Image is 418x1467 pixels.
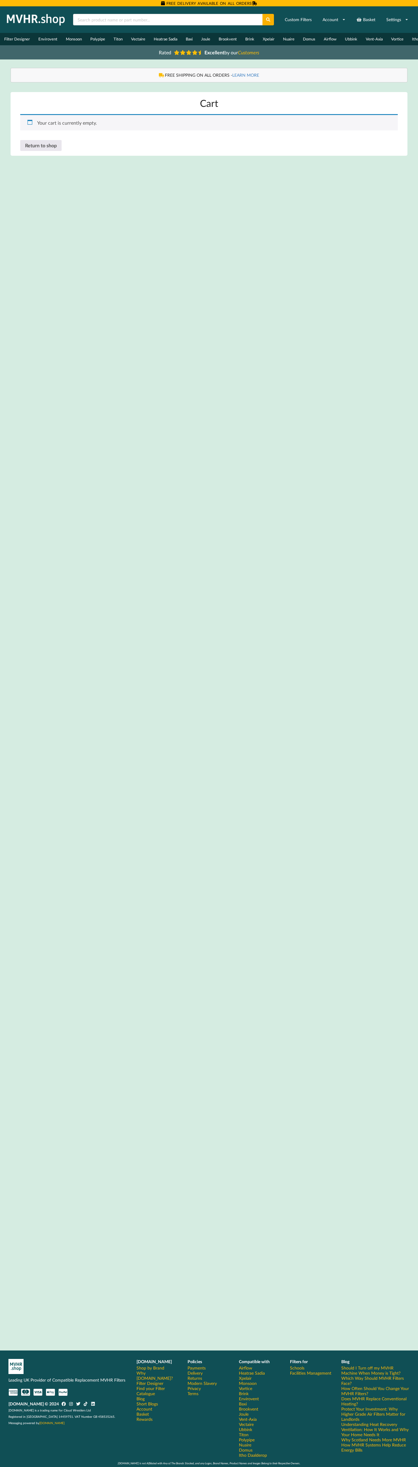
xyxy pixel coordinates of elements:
a: Vectaire [239,1422,254,1427]
a: How MVHR Systems Help Reduce Energy Bills [341,1442,410,1453]
span: Registered in [GEOGRAPHIC_DATA] 14459751. VAT Number GB 458535265. [8,1415,115,1418]
b: Excellent [204,50,224,55]
a: Which Way Should MVHR Filters Face? [341,1376,410,1386]
input: Search product name or part number... [73,14,262,25]
a: Vortice [239,1386,252,1391]
a: Understanding Heat Recovery Ventilation: How It Works and Why Your Home Needs It [341,1422,410,1437]
span: Rated [159,50,171,55]
a: Ubbink [239,1427,252,1432]
span: by our [204,50,259,55]
a: Domus [239,1447,252,1453]
a: Basket [352,14,379,25]
a: How Often Should You Change Your MVHR Filters? [341,1386,410,1396]
a: Vent-Axia [239,1417,257,1422]
a: Terms [188,1391,198,1396]
a: Monsoon [239,1381,257,1386]
a: LEARN MORE [232,72,259,78]
a: Vent-Axia [362,33,387,45]
a: Brink [241,33,259,45]
a: Settings [382,14,412,25]
a: Why Scotland Needs More MVHR [341,1437,406,1442]
a: Polypipe [239,1437,255,1442]
b: Blog [341,1359,349,1364]
div: Your cart is currently empty. [20,114,398,130]
a: Airflow [239,1365,252,1370]
a: Heatrae Sadia [150,33,182,45]
a: Baxi [239,1401,247,1406]
span: [DOMAIN_NAME] is a trading name for Cloud Wrestlers Ltd [8,1408,91,1412]
span: Messaging powered by [8,1421,65,1425]
a: Delivery [188,1370,203,1376]
a: Protect Your Investment: Why Higher Grade Air Filters Matter for Landlords [341,1406,410,1422]
a: Catalogue [137,1391,155,1396]
a: Nuaire [239,1442,251,1447]
b: [DOMAIN_NAME] © 2024 [8,1401,59,1406]
a: Nuaire [279,33,299,45]
a: Envirovent [239,1396,259,1401]
h1: Cart [20,97,398,109]
a: Joule [197,33,214,45]
b: Filters for [290,1359,308,1364]
a: Titon [239,1432,249,1437]
a: Rated Excellentby ourCustomers [155,47,263,57]
a: Returns [188,1376,202,1381]
a: [DOMAIN_NAME] [39,1421,65,1425]
img: mvhr.shop.png [4,12,68,27]
a: Basket [137,1411,149,1417]
p: Leading UK Provider of Compatible Replacement MVHR Filters [8,1377,128,1383]
a: Custom Filters [281,14,316,25]
b: Compatible with [239,1359,270,1364]
a: Envirovent [34,33,62,45]
a: Modern Slavery [188,1381,217,1386]
a: Monsoon [62,33,86,45]
a: Shop by Brand [137,1365,164,1370]
a: Schools [290,1365,304,1370]
a: Should I Turn off my MVHR Machine When Money is Tight? [341,1365,410,1376]
a: Airflow [320,33,341,45]
a: Account [319,14,349,25]
a: Itho Daalderop [239,1453,267,1458]
a: Polypipe [86,33,109,45]
a: Why [DOMAIN_NAME]? [137,1370,179,1381]
a: Brookvent [239,1406,258,1411]
img: mvhr-inverted.png [8,1359,24,1374]
a: Short Blogs [137,1401,158,1406]
a: Does MVHR Replace Conventional Heating? [341,1396,410,1406]
i: Customers [238,50,259,55]
a: Titon [109,33,127,45]
a: Privacy [188,1386,201,1391]
a: Payments [188,1365,206,1370]
div: [DOMAIN_NAME] is not Affiliated with Any of The Brands Stocked, and any Logos, Brand Names, Produ... [8,1462,410,1465]
a: Domus [299,33,320,45]
a: Xpelair [259,33,279,45]
a: Ubbink [341,33,362,45]
a: Facilities Management [290,1370,331,1376]
a: Brookvent [214,33,241,45]
a: Joule [239,1411,249,1417]
a: Xpelair [239,1376,252,1381]
b: Policies [188,1359,202,1364]
a: Return to shop [20,140,62,151]
a: Find your Filter [137,1386,165,1391]
div: FREE SHIPPING ON ALL ORDERS - [17,72,401,78]
a: Blog [137,1396,145,1401]
a: Vortice [387,33,408,45]
b: [DOMAIN_NAME] [137,1359,172,1364]
a: Vectaire [127,33,150,45]
a: Heatrae Sadia [239,1370,265,1376]
a: Baxi [182,33,197,45]
a: Account [137,1406,152,1411]
a: Brink [239,1391,249,1396]
a: Filter Designer [137,1381,163,1386]
a: Rewards [137,1417,153,1422]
